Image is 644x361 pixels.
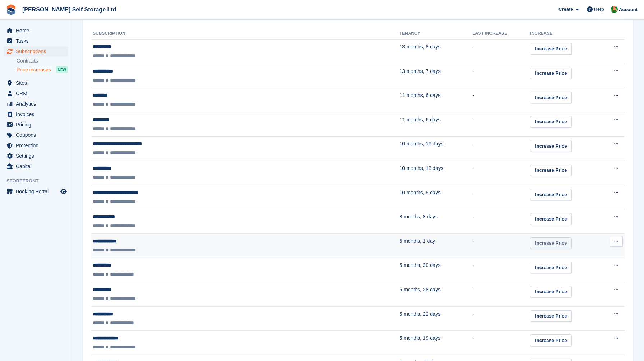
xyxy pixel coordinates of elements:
span: 10 months, 16 days [399,141,443,147]
a: menu [4,46,68,56]
a: menu [4,140,68,151]
span: 5 months, 22 days [399,311,440,317]
span: Invoices [16,109,59,119]
th: Tenancy [399,28,472,40]
span: 11 months, 6 days [399,92,440,98]
td: - [473,282,530,307]
a: menu [4,186,68,196]
a: menu [4,36,68,46]
a: Price increases NEW [17,66,68,74]
span: 8 months, 8 days [399,214,438,219]
span: Storefront [6,177,72,185]
a: Increase Price [530,286,572,298]
a: Increase Price [530,334,572,346]
a: Increase Price [530,116,572,128]
a: Increase Price [530,68,572,79]
td: - [473,40,530,64]
a: Increase Price [530,213,572,225]
span: Account [619,6,638,13]
span: Capital [16,161,59,171]
td: - [473,306,530,331]
span: Booking Portal [16,186,59,196]
span: Price increases [17,66,51,73]
span: CRM [16,88,59,98]
span: Home [16,26,59,36]
div: NEW [56,66,68,73]
a: Increase Price [530,310,572,322]
span: 5 months, 19 days [399,335,440,341]
td: - [473,258,530,282]
th: Last increase [473,28,530,40]
span: Sites [16,78,59,88]
td: - [473,233,530,258]
td: - [473,88,530,112]
a: menu [4,99,68,109]
span: Pricing [16,120,59,130]
a: menu [4,78,68,88]
td: - [473,161,530,185]
td: - [473,112,530,136]
span: 5 months, 28 days [399,287,440,292]
span: 10 months, 13 days [399,165,443,171]
a: menu [4,26,68,36]
a: Increase Price [530,237,572,249]
span: 13 months, 7 days [399,68,440,74]
a: Increase Price [530,189,572,201]
a: menu [4,120,68,130]
th: Increase [530,28,599,40]
img: stora-icon-8386f47178a22dfd0bd8f6a31ec36ba5ce8667c1dd55bd0f319d3a0aa187defe.svg [6,4,17,15]
a: Increase Price [530,165,572,176]
td: - [473,64,530,88]
span: Create [558,6,573,13]
a: Increase Price [530,43,572,55]
a: Increase Price [530,262,572,273]
span: Subscriptions [16,46,59,56]
th: Subscription [91,28,399,40]
span: Analytics [16,99,59,109]
span: Settings [16,151,59,161]
span: Tasks [16,36,59,46]
a: Preview store [59,187,68,196]
a: Contracts [17,57,68,64]
span: 10 months, 5 days [399,190,440,195]
span: 13 months, 8 days [399,44,440,50]
img: Joshua Wild [611,6,618,13]
td: - [473,185,530,209]
span: 6 months, 1 day [399,238,435,244]
span: 5 months, 30 days [399,262,440,268]
a: Increase Price [530,92,572,103]
a: Increase Price [530,140,572,152]
span: Coupons [16,130,59,140]
a: menu [4,109,68,119]
span: Help [594,6,604,13]
td: - [473,209,530,234]
a: menu [4,151,68,161]
span: 11 months, 6 days [399,117,440,122]
td: - [473,331,530,355]
a: menu [4,161,68,171]
a: [PERSON_NAME] Self Storage Ltd [19,4,119,15]
a: menu [4,88,68,98]
td: - [473,136,530,161]
span: Protection [16,140,59,151]
a: menu [4,130,68,140]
